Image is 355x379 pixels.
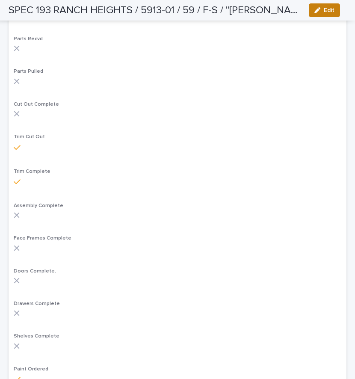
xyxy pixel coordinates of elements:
[309,3,340,17] button: Edit
[14,169,50,174] span: Trim Complete
[324,7,334,13] span: Edit
[14,203,63,208] span: Assembly Complete
[14,334,59,339] span: Shelves Complete
[14,269,56,274] span: Doors Complete.
[14,134,45,139] span: Trim Cut Out
[14,69,43,74] span: Parts Pulled
[14,367,48,372] span: Paint Ordered
[14,301,60,306] span: Drawers Complete
[9,4,302,17] h2: SPEC 193 RANCH HEIGHTS / 5913-01 / 59 / F-S / "Sitterle Homes, Ltd." / Raymie Williams
[14,102,59,107] span: Cut Out Complete
[14,36,43,41] span: Parts Recvd
[14,236,71,241] span: Face Frames Complete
